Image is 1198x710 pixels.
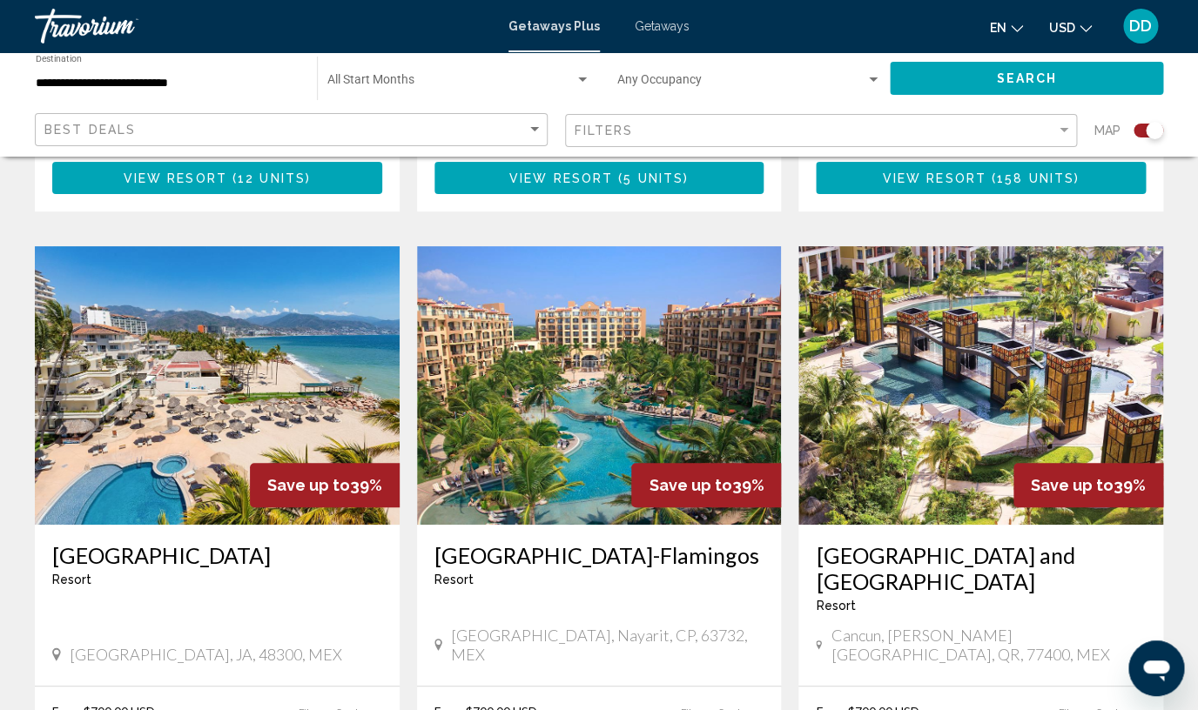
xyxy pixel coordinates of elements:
span: Best Deals [44,123,136,137]
div: 39% [631,463,781,507]
span: Cancun, [PERSON_NAME][GEOGRAPHIC_DATA], QR, 77400, MEX [831,626,1146,664]
span: Resort [434,573,474,586]
button: Search [890,62,1163,94]
span: Resort [816,599,855,613]
span: USD [1049,21,1075,35]
button: Filter [565,113,1078,149]
a: Getaways Plus [508,19,600,33]
img: ii_vgr1.jpg [798,246,1163,525]
button: View Resort(5 units) [434,162,764,194]
span: Save up to [267,476,350,494]
span: Resort [52,573,91,586]
span: View Resort [882,171,986,185]
span: 5 units [623,171,683,185]
span: [GEOGRAPHIC_DATA], JA, 48300, MEX [70,645,342,664]
img: ii_vdp1.jpg [35,246,400,525]
span: 12 units [238,171,306,185]
button: User Menu [1118,8,1163,44]
span: Filters [575,124,634,137]
iframe: Button to launch messaging window [1128,640,1184,696]
div: 39% [1013,463,1163,507]
a: [GEOGRAPHIC_DATA] and [GEOGRAPHIC_DATA] [816,542,1146,594]
span: en [990,21,1006,35]
a: [GEOGRAPHIC_DATA]-Flamingos [434,542,764,568]
span: ( ) [227,171,311,185]
span: View Resort [509,171,613,185]
span: ( ) [986,171,1080,185]
span: [GEOGRAPHIC_DATA], Nayarit, CP, 63732, MEX [451,626,764,664]
a: Getaways [635,19,690,33]
div: 39% [250,463,400,507]
button: Change currency [1049,15,1092,40]
span: Save up to [1031,476,1114,494]
mat-select: Sort by [44,123,542,137]
span: ( ) [613,171,689,185]
span: Search [996,72,1057,86]
button: View Resort(12 units) [52,162,382,194]
img: ii_vdf1.jpg [417,246,782,525]
span: 158 units [997,171,1074,185]
span: DD [1129,17,1152,35]
span: View Resort [124,171,227,185]
a: Travorium [35,9,491,44]
span: Map [1094,118,1121,143]
a: [GEOGRAPHIC_DATA] [52,542,382,568]
button: View Resort(158 units) [816,162,1146,194]
button: Change language [990,15,1023,40]
span: Save up to [649,476,731,494]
